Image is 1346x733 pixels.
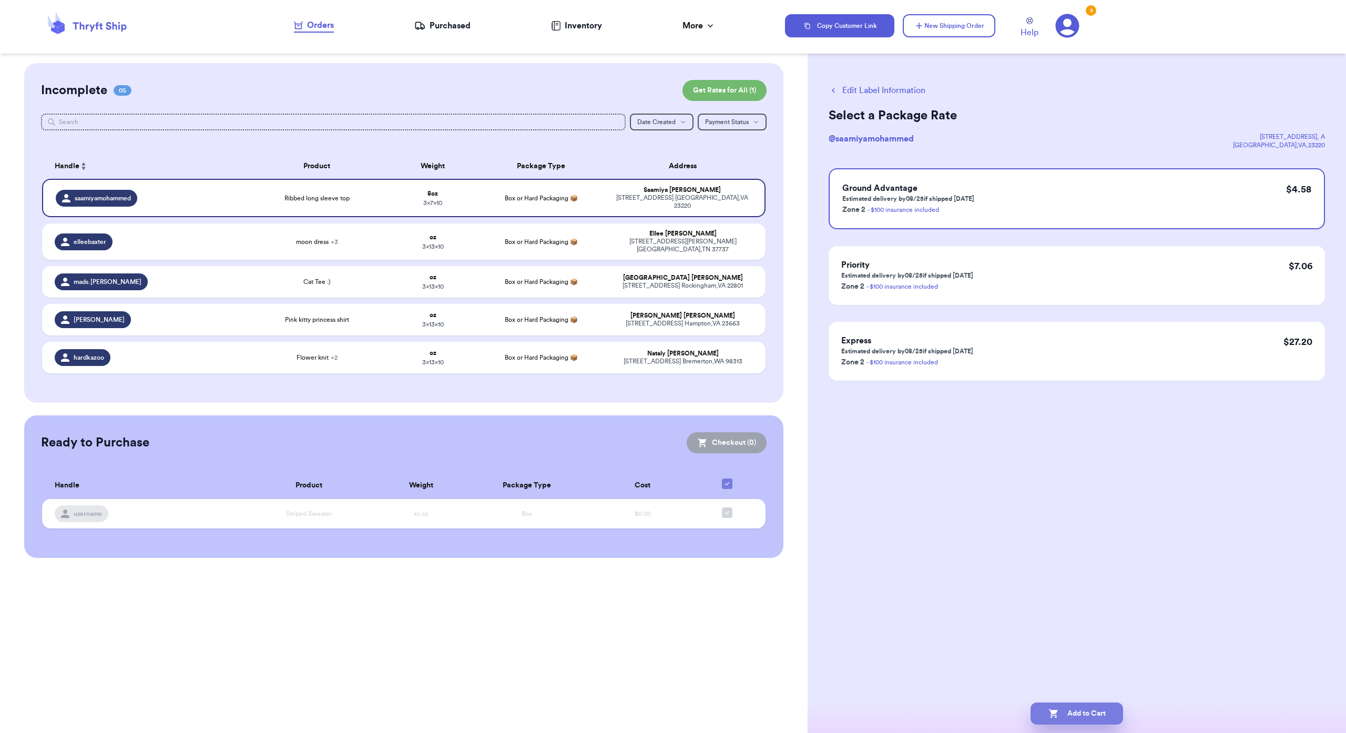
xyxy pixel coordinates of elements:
[868,207,939,213] a: - $100 insurance included
[74,353,104,362] span: hardkazoo
[829,84,925,97] button: Edit Label Information
[41,434,149,451] h2: Ready to Purchase
[613,358,753,365] div: [STREET_ADDRESS] Bremerton , WA 98313
[422,359,444,365] span: 3 x 13 x 10
[422,243,444,250] span: 3 x 13 x 10
[55,480,79,491] span: Handle
[505,239,578,245] span: Box or Hard Packaging 📦
[41,114,626,130] input: Search
[1286,182,1311,197] p: $ 4.58
[1233,133,1325,141] div: [STREET_ADDRESS] , A
[866,283,938,290] a: - $100 insurance included
[423,200,442,206] span: 3 x 7 x 10
[637,119,676,125] span: Date Created
[1031,703,1123,725] button: Add to Cart
[414,19,471,32] a: Purchased
[331,239,338,245] span: + 3
[842,195,974,203] p: Estimated delivery by 08/25 if shipped [DATE]
[427,190,438,197] strong: 8 oz
[244,154,389,179] th: Product
[841,283,864,290] span: Zone 2
[785,14,894,37] button: Copy Customer Link
[505,279,578,285] span: Box or Hard Packaging 📦
[422,321,444,328] span: 3 x 13 x 10
[613,194,752,210] div: [STREET_ADDRESS] [GEOGRAPHIC_DATA] , VA 23220
[829,135,914,143] span: @ saamiyamohammed
[842,184,917,192] span: Ground Advantage
[1086,5,1096,16] div: 3
[630,114,694,130] button: Date Created
[841,271,973,280] p: Estimated delivery by 08/25 if shipped [DATE]
[476,154,607,179] th: Package Type
[41,82,107,99] h2: Incomplete
[613,274,753,282] div: [GEOGRAPHIC_DATA] [PERSON_NAME]
[505,195,578,201] span: Box or Hard Packaging 📦
[74,510,102,518] span: username
[430,274,436,280] strong: oz
[613,350,753,358] div: Nataly [PERSON_NAME]
[75,194,131,202] span: saamiyamohammed
[682,19,716,32] div: More
[389,154,476,179] th: Weight
[430,234,436,240] strong: oz
[422,283,444,290] span: 3 x 13 x 10
[841,261,870,269] span: Priority
[464,472,590,499] th: Package Type
[613,312,753,320] div: [PERSON_NAME] [PERSON_NAME]
[114,85,131,96] span: 05
[294,19,334,32] div: Orders
[294,19,334,33] a: Orders
[522,511,532,517] span: Box
[296,238,338,246] span: moon dress
[1289,259,1312,273] p: $ 7.06
[842,206,865,213] span: Zone 2
[74,315,125,324] span: [PERSON_NAME]
[505,317,578,323] span: Box or Hard Packaging 📦
[841,347,973,355] p: Estimated delivery by 08/25 if shipped [DATE]
[430,312,436,318] strong: oz
[1283,334,1312,349] p: $ 27.20
[698,114,767,130] button: Payment Status
[284,194,350,202] span: Ribbed long sleeve top
[1055,14,1079,38] a: 3
[841,359,864,366] span: Zone 2
[1021,26,1038,39] span: Help
[613,320,753,328] div: [STREET_ADDRESS] Hampton , VA 23663
[687,432,767,453] button: Checkout (0)
[430,350,436,356] strong: oz
[285,315,349,324] span: Pink kitty princess shirt
[239,472,379,499] th: Product
[1233,141,1325,149] div: [GEOGRAPHIC_DATA] , VA , 23220
[74,278,141,286] span: mads.[PERSON_NAME]
[414,511,429,517] span: xx oz
[505,354,578,361] span: Box or Hard Packaging 📦
[613,282,753,290] div: [STREET_ADDRESS] Rockingham , VA 22801
[551,19,602,32] a: Inventory
[613,230,753,238] div: Ellee [PERSON_NAME]
[303,278,331,286] span: Cat Tee :)
[286,511,332,517] span: Striped Sweater
[613,186,752,194] div: Saamiya [PERSON_NAME]
[331,354,338,361] span: + 2
[297,353,338,362] span: Flower knit
[79,160,88,172] button: Sort ascending
[682,80,767,101] button: Get Rates for All (1)
[829,107,1325,124] h2: Select a Package Rate
[590,472,695,499] th: Cost
[606,154,766,179] th: Address
[841,337,871,345] span: Express
[74,238,106,246] span: elleebaxter
[55,161,79,172] span: Handle
[1021,17,1038,39] a: Help
[379,472,463,499] th: Weight
[866,359,938,365] a: - $100 insurance included
[705,119,749,125] span: Payment Status
[635,511,651,517] span: $0.00
[613,238,753,253] div: [STREET_ADDRESS][PERSON_NAME] [GEOGRAPHIC_DATA] , TN 37737
[903,14,995,37] button: New Shipping Order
